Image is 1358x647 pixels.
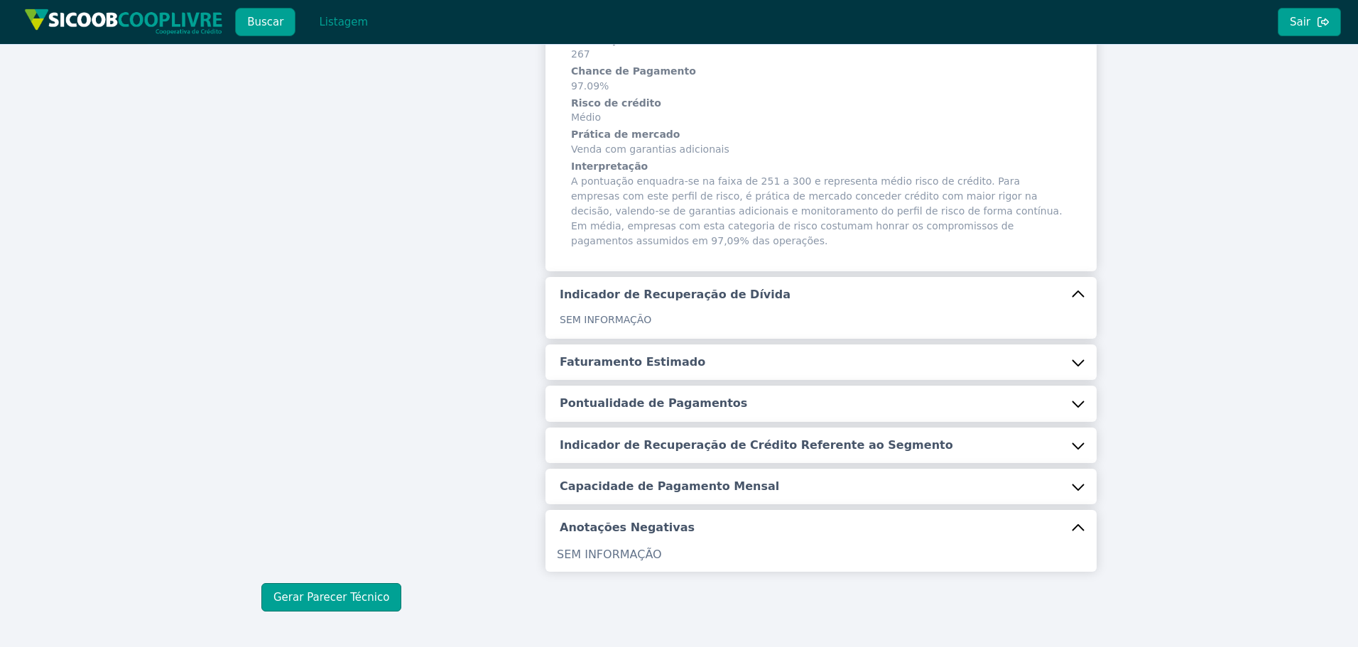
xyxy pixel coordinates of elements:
button: Faturamento Estimado [545,344,1097,380]
p: SEM INFORMAÇÃO [557,546,1085,563]
button: Indicador de Recuperação de Crédito Referente ao Segmento [545,428,1097,463]
h5: Anotações Negativas [560,520,695,535]
button: Capacidade de Pagamento Mensal [545,469,1097,504]
button: Anotações Negativas [545,510,1097,545]
button: Buscar [235,8,295,36]
img: img/sicoob_cooplivre.png [24,9,223,35]
h6: Risco de crédito [571,97,1071,111]
h6: Interpretação [571,160,1071,174]
button: Pontualidade de Pagamentos [545,386,1097,421]
span: A pontuação enquadra-se na faixa de 251 a 300 e representa médio risco de crédito. Para empresas ... [571,160,1071,249]
span: 267 [571,33,1071,62]
span: Médio [571,97,1071,126]
span: Venda com garantias adicionais [571,128,1071,157]
button: Indicador de Recuperação de Dívida [545,277,1097,312]
h6: Chance de Pagamento [571,65,1071,79]
h5: Indicador de Recuperação de Dívida [560,287,791,303]
button: Listagem [307,8,380,36]
span: SEM INFORMAÇÃO [560,314,651,325]
h5: Faturamento Estimado [560,354,705,370]
h5: Indicador de Recuperação de Crédito Referente ao Segmento [560,437,953,453]
span: 97.09% [571,65,1071,94]
h5: Capacidade de Pagamento Mensal [560,479,779,494]
button: Gerar Parecer Técnico [261,583,401,611]
h6: Prática de mercado [571,128,1071,142]
h5: Pontualidade de Pagamentos [560,396,747,411]
button: Sair [1278,8,1341,36]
